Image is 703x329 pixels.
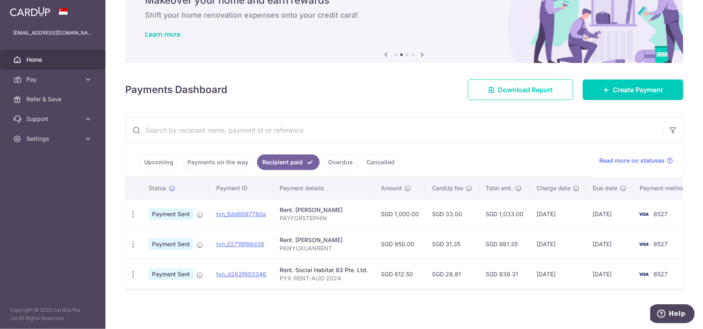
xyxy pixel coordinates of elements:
span: Payment Sent [149,238,193,250]
span: Payment Sent [149,208,193,220]
p: PANYUXUANRENT [280,244,368,252]
span: Support [26,115,81,123]
img: CardUp [10,7,50,16]
a: Upcoming [139,154,179,170]
a: Cancelled [361,154,400,170]
td: [DATE] [586,199,633,229]
input: Search by recipient name, payment id or reference [126,117,663,143]
span: CardUp fee [432,184,463,192]
span: 8527 [654,271,668,278]
td: SGD 1,000.00 [374,199,425,229]
h4: Payments Dashboard [125,82,227,97]
a: Download Report [468,79,573,100]
span: Total amt. [486,184,513,192]
td: [DATE] [586,259,633,289]
span: Pay [26,75,81,84]
div: Rent. [PERSON_NAME] [280,206,368,214]
a: txn_02718f88d36 [216,240,264,247]
th: Payment method [633,177,696,199]
td: [DATE] [530,199,586,229]
a: txn_5dd6087780a [216,210,266,217]
span: 8527 [654,240,668,247]
td: SGD 950.00 [374,229,425,259]
a: Create Payment [583,79,683,100]
h6: Shift your home renovation expenses onto your credit card! [145,10,663,20]
td: SGD 839.31 [479,259,530,289]
td: SGD 26.81 [425,259,479,289]
a: Learn more [145,30,180,38]
img: Bank Card [635,209,652,219]
td: SGD 981.35 [479,229,530,259]
span: Refer & Save [26,95,81,103]
a: Payments on the way [182,154,254,170]
th: Payment details [273,177,374,199]
span: Read more on statuses [599,156,665,165]
a: Recipient paid [257,154,320,170]
span: Status [149,184,166,192]
th: Payment ID [210,177,273,199]
td: SGD 33.00 [425,199,479,229]
img: Bank Card [635,269,652,279]
a: Read more on statuses [599,156,673,165]
span: Create Payment [613,85,663,95]
td: [DATE] [530,259,586,289]
img: Bank Card [635,239,652,249]
a: Overdue [323,154,358,170]
span: Due date [593,184,617,192]
td: SGD 1,033.00 [479,199,530,229]
p: PAYFORSTEPHIN [280,214,368,222]
td: [DATE] [530,229,586,259]
a: txn_d262f903346 [216,271,266,278]
span: Charge date [537,184,570,192]
td: SGD 31.35 [425,229,479,259]
iframe: Opens a widget where you can find more information [650,304,695,325]
span: Download Report [498,85,553,95]
div: Rent. Social Habitat 83 Pte. Ltd. [280,266,368,274]
td: [DATE] [586,229,633,259]
span: Payment Sent [149,268,193,280]
span: Amount [381,184,402,192]
td: SGD 812.50 [374,259,425,289]
span: 8527 [654,210,668,217]
span: Settings [26,135,81,143]
p: PYX-RENT-AUG-2024 [280,274,368,282]
p: [EMAIL_ADDRESS][DOMAIN_NAME] [13,29,92,37]
div: Rent. [PERSON_NAME] [280,236,368,244]
span: Home [26,56,81,64]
